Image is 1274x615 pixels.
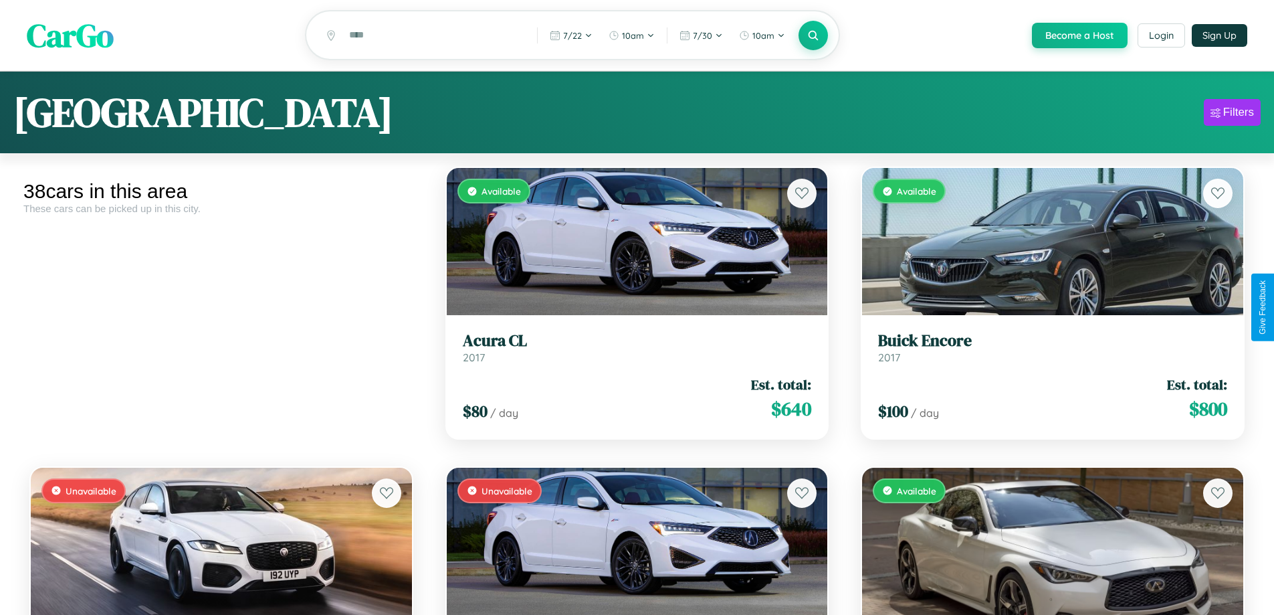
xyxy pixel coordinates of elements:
span: Available [482,185,521,197]
span: 10am [622,30,644,41]
span: / day [911,406,939,420]
button: 10am [602,25,661,46]
span: Unavailable [66,485,116,497]
div: Give Feedback [1258,280,1267,335]
a: Buick Encore2017 [878,331,1227,364]
span: $ 100 [878,400,908,422]
span: 2017 [878,351,900,364]
span: 2017 [463,351,485,364]
span: Available [897,185,936,197]
div: Filters [1223,106,1254,119]
span: 7 / 30 [693,30,712,41]
span: Est. total: [1167,375,1227,394]
a: Acura CL2017 [463,331,812,364]
span: Available [897,485,936,497]
span: $ 800 [1189,396,1227,422]
span: Est. total: [751,375,811,394]
button: 7/30 [673,25,730,46]
h3: Buick Encore [878,331,1227,351]
div: These cars can be picked up in this city. [23,203,419,214]
span: $ 640 [771,396,811,422]
span: $ 80 [463,400,488,422]
span: CarGo [27,13,114,58]
div: 38 cars in this area [23,180,419,203]
button: Sign Up [1192,24,1247,47]
span: Unavailable [482,485,532,497]
span: / day [490,406,518,420]
button: Filters [1204,99,1261,126]
h1: [GEOGRAPHIC_DATA] [13,85,393,140]
button: 10am [732,25,792,46]
span: 7 / 22 [563,30,582,41]
button: Login [1138,23,1185,48]
button: 7/22 [543,25,599,46]
button: Become a Host [1032,23,1128,48]
h3: Acura CL [463,331,812,351]
span: 10am [752,30,774,41]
